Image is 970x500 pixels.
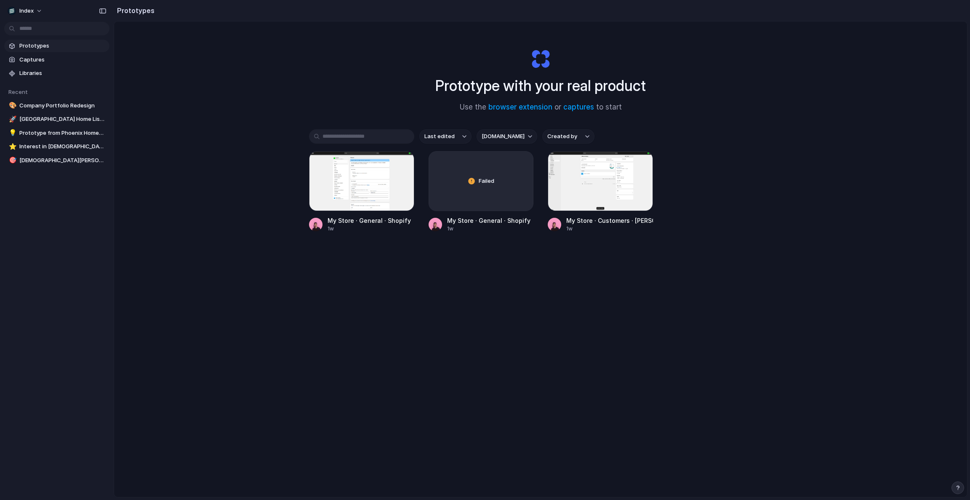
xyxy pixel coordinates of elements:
a: Libraries [4,67,109,80]
span: Prototype from Phoenix Homes Market [19,129,106,137]
div: 1w [447,225,530,233]
a: My Store · Customers · Simon Kubica · ShopifyMy Store · Customers · [PERSON_NAME] · Shopify1w [548,151,653,233]
button: Last edited [419,129,472,144]
span: Captures [19,56,106,64]
span: Prototypes [19,42,106,50]
button: ⭐ [8,142,16,151]
a: 🚀[GEOGRAPHIC_DATA] Home Listing Optimization [4,113,109,126]
span: Libraries [19,69,106,78]
div: My Store · Customers · [PERSON_NAME] · Shopify [566,216,653,225]
div: 1w [566,225,653,233]
span: Use the or to start [460,102,622,113]
div: 🚀 [9,115,15,124]
span: Index [19,7,34,15]
div: 💡 [9,128,15,138]
div: 1w [328,225,411,233]
a: browser extension [488,103,552,111]
span: Failed [479,177,494,185]
a: 🎨Company Portfolio Redesign [4,99,109,112]
button: [DOMAIN_NAME] [477,129,537,144]
div: 🎯 [9,155,15,165]
div: 🎨 [9,101,15,110]
button: 💡 [8,129,16,137]
a: FailedMy Store · General · Shopify1w [429,151,534,233]
button: Created by [542,129,594,144]
button: Index [4,4,47,18]
span: Interest in [DEMOGRAPHIC_DATA][PERSON_NAME] [19,142,106,151]
a: Prototypes [4,40,109,52]
h1: Prototype with your real product [435,75,646,97]
span: [DEMOGRAPHIC_DATA][PERSON_NAME] Profile Preview [19,156,106,165]
h2: Prototypes [114,5,155,16]
a: My Store · General · ShopifyMy Store · General · Shopify1w [309,151,414,233]
a: ⭐Interest in [DEMOGRAPHIC_DATA][PERSON_NAME] [4,140,109,153]
button: 🎨 [8,102,16,110]
a: Captures [4,53,109,66]
button: 🚀 [8,115,16,123]
span: Recent [8,88,28,95]
div: My Store · General · Shopify [447,216,530,225]
span: [DOMAIN_NAME] [482,132,525,141]
a: 🎯[DEMOGRAPHIC_DATA][PERSON_NAME] Profile Preview [4,154,109,167]
span: Last edited [424,132,455,141]
div: ⭐ [9,142,15,152]
a: 💡Prototype from Phoenix Homes Market [4,127,109,139]
a: captures [563,103,594,111]
div: My Store · General · Shopify [328,216,411,225]
button: 🎯 [8,156,16,165]
span: Company Portfolio Redesign [19,102,106,110]
span: [GEOGRAPHIC_DATA] Home Listing Optimization [19,115,106,123]
span: Created by [547,132,577,141]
